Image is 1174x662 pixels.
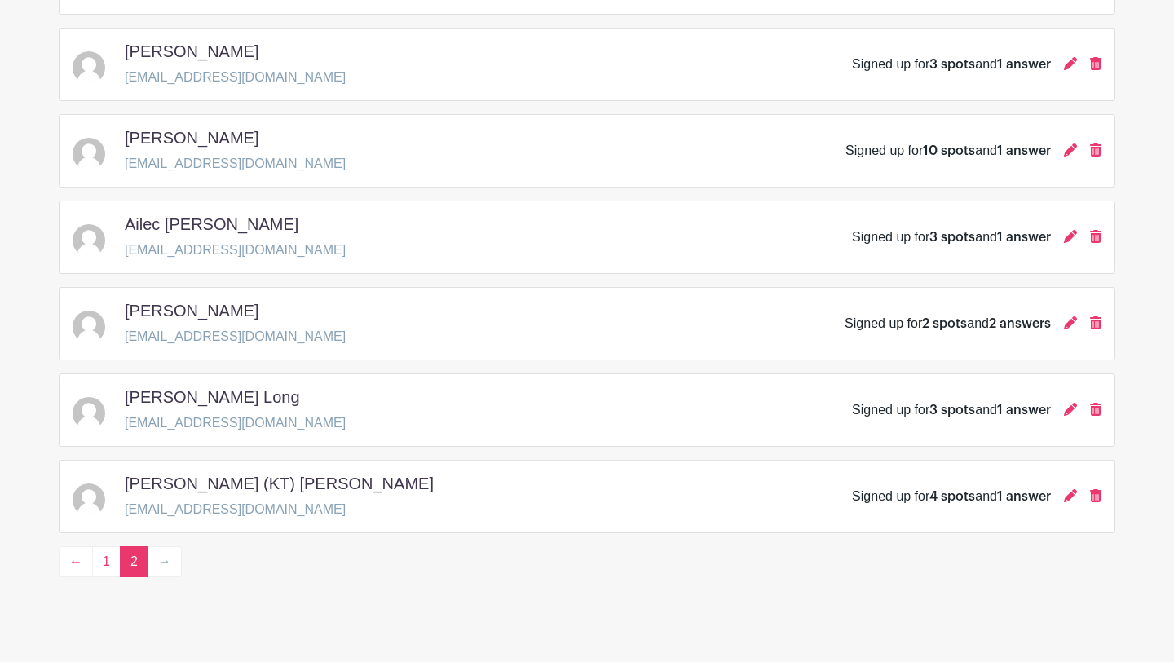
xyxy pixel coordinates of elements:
[852,400,1051,420] div: Signed up for and
[125,301,258,320] h5: [PERSON_NAME]
[997,404,1051,417] span: 1 answer
[125,413,346,433] p: [EMAIL_ADDRESS][DOMAIN_NAME]
[125,500,447,519] p: [EMAIL_ADDRESS][DOMAIN_NAME]
[125,214,298,234] h5: Ailec [PERSON_NAME]
[929,404,975,417] span: 3 spots
[125,474,434,493] h5: [PERSON_NAME] (KT) [PERSON_NAME]
[125,154,346,174] p: [EMAIL_ADDRESS][DOMAIN_NAME]
[997,58,1051,71] span: 1 answer
[923,144,975,157] span: 10 spots
[929,490,975,503] span: 4 spots
[929,58,975,71] span: 3 spots
[73,51,105,84] img: default-ce2991bfa6775e67f084385cd625a349d9dcbb7a52a09fb2fda1e96e2d18dcdb.png
[845,141,1051,161] div: Signed up for and
[929,231,975,244] span: 3 spots
[73,311,105,343] img: default-ce2991bfa6775e67f084385cd625a349d9dcbb7a52a09fb2fda1e96e2d18dcdb.png
[73,224,105,257] img: default-ce2991bfa6775e67f084385cd625a349d9dcbb7a52a09fb2fda1e96e2d18dcdb.png
[92,546,121,577] a: 1
[120,546,148,577] span: 2
[922,317,967,330] span: 2 spots
[125,128,258,148] h5: [PERSON_NAME]
[125,327,346,346] p: [EMAIL_ADDRESS][DOMAIN_NAME]
[125,68,346,87] p: [EMAIL_ADDRESS][DOMAIN_NAME]
[73,138,105,170] img: default-ce2991bfa6775e67f084385cd625a349d9dcbb7a52a09fb2fda1e96e2d18dcdb.png
[73,483,105,516] img: default-ce2991bfa6775e67f084385cd625a349d9dcbb7a52a09fb2fda1e96e2d18dcdb.png
[59,546,93,577] a: ←
[997,144,1051,157] span: 1 answer
[125,241,346,260] p: [EMAIL_ADDRESS][DOMAIN_NAME]
[989,317,1051,330] span: 2 answers
[852,227,1051,247] div: Signed up for and
[997,490,1051,503] span: 1 answer
[125,387,300,407] h5: [PERSON_NAME] Long
[852,55,1051,74] div: Signed up for and
[845,314,1051,333] div: Signed up for and
[852,487,1051,506] div: Signed up for and
[997,231,1051,244] span: 1 answer
[73,397,105,430] img: default-ce2991bfa6775e67f084385cd625a349d9dcbb7a52a09fb2fda1e96e2d18dcdb.png
[125,42,258,61] h5: [PERSON_NAME]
